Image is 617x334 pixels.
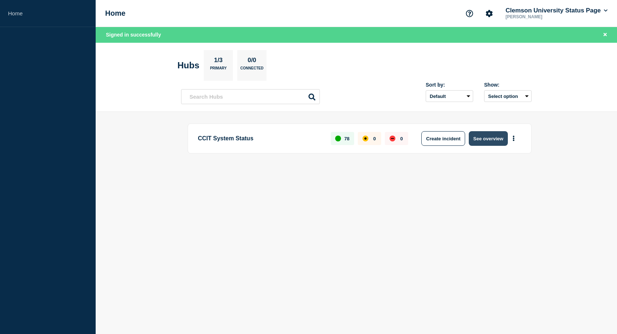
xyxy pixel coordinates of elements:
[106,32,161,38] span: Signed in successfully
[245,57,259,66] p: 0/0
[400,136,403,141] p: 0
[469,131,507,146] button: See overview
[198,131,322,146] p: CCIT System Status
[181,89,320,104] input: Search Hubs
[390,136,395,141] div: down
[484,90,532,102] button: Select option
[482,6,497,21] button: Account settings
[344,136,349,141] p: 78
[240,66,263,74] p: Connected
[363,136,368,141] div: affected
[484,82,532,88] div: Show:
[504,14,580,19] p: [PERSON_NAME]
[105,9,126,18] h1: Home
[177,60,199,71] h2: Hubs
[504,7,609,14] button: Clemson University Status Page
[509,132,518,145] button: More actions
[426,90,473,102] select: Sort by
[421,131,465,146] button: Create incident
[462,6,477,21] button: Support
[373,136,376,141] p: 0
[601,31,610,39] button: Close banner
[335,136,341,141] div: up
[211,57,226,66] p: 1/3
[210,66,227,74] p: Primary
[426,82,473,88] div: Sort by:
